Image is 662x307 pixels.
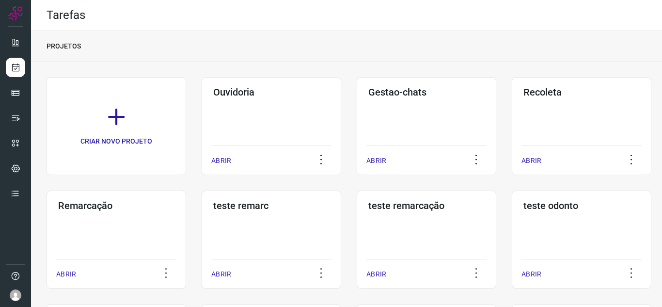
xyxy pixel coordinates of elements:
[8,6,23,20] img: Logo
[56,269,76,279] p: ABRIR
[521,156,541,166] p: ABRIR
[10,290,21,301] img: avatar-user-boy.jpg
[366,269,386,279] p: ABRIR
[523,86,640,98] h3: Recoleta
[211,269,231,279] p: ABRIR
[47,8,85,22] h2: Tarefas
[523,200,640,211] h3: teste odonto
[80,136,152,146] p: CRIAR NOVO PROJETO
[211,156,231,166] p: ABRIR
[213,200,330,211] h3: teste remarc
[213,86,330,98] h3: Ouvidoria
[368,86,485,98] h3: Gestao-chats
[368,200,485,211] h3: teste remarcação
[58,200,174,211] h3: Remarcação
[521,269,541,279] p: ABRIR
[366,156,386,166] p: ABRIR
[47,41,81,51] p: PROJETOS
